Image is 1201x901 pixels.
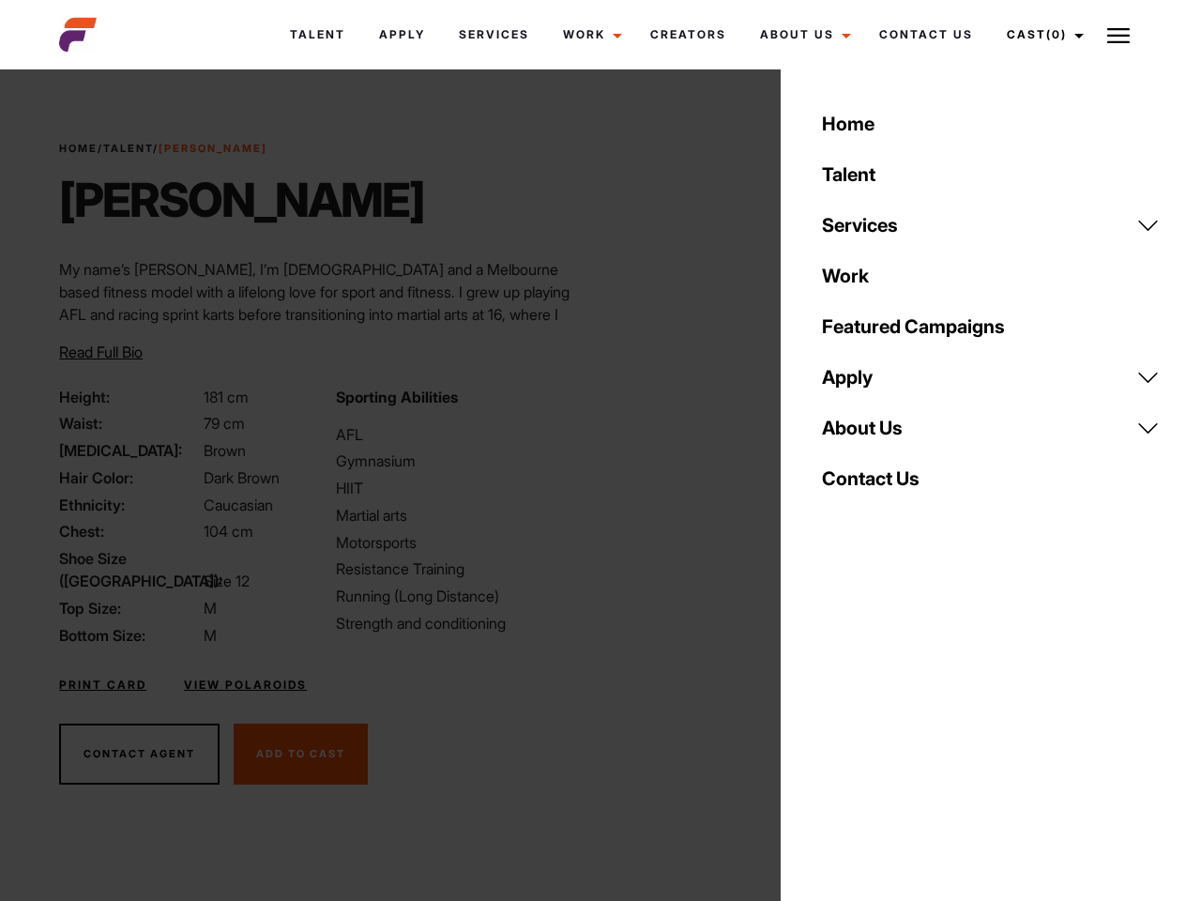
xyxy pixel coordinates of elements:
button: Contact Agent [59,724,220,786]
a: Home [59,142,98,155]
a: About Us [743,9,862,60]
span: M [204,626,217,645]
li: Strength and conditioning [336,612,589,634]
span: Height: [59,386,200,408]
li: Martial arts [336,504,589,527]
span: (0) [1046,27,1067,41]
span: Ethnicity: [59,494,200,516]
span: Size 12 [204,572,250,590]
span: Caucasian [204,496,273,514]
p: My name’s [PERSON_NAME], I’m [DEMOGRAPHIC_DATA] and a Melbourne based fitness model with a lifelo... [59,258,589,461]
span: Hair Color: [59,466,200,489]
button: Add To Cast [234,724,368,786]
span: 79 cm [204,414,245,433]
a: Work [546,9,633,60]
span: [MEDICAL_DATA]: [59,439,200,462]
a: Featured Campaigns [811,301,1171,352]
a: Apply [811,352,1171,403]
a: View Polaroids [184,677,307,694]
video: Your browser does not support the video tag. [646,120,1101,689]
span: / / [59,141,267,157]
h1: [PERSON_NAME] [59,172,424,228]
span: Brown [204,441,246,460]
span: Top Size: [59,597,200,619]
span: M [204,599,217,618]
li: Running (Long Distance) [336,585,589,607]
li: Gymnasium [336,450,589,472]
span: 104 cm [204,522,253,541]
a: Cast(0) [990,9,1095,60]
a: About Us [811,403,1171,453]
span: Read Full Bio [59,343,143,361]
a: Talent [273,9,362,60]
strong: Sporting Abilities [336,388,458,406]
img: cropped-aefm-brand-fav-22-square.png [59,16,97,53]
span: Chest: [59,520,200,542]
a: Contact Us [862,9,990,60]
li: HIIT [336,477,589,499]
span: Waist: [59,412,200,435]
span: 181 cm [204,388,249,406]
a: Services [442,9,546,60]
a: Talent [811,149,1171,200]
li: Motorsports [336,531,589,554]
li: Resistance Training [336,557,589,580]
span: Bottom Size: [59,624,200,647]
a: Services [811,200,1171,251]
a: Talent [103,142,153,155]
img: Burger icon [1107,24,1130,47]
a: Contact Us [811,453,1171,504]
span: Add To Cast [256,747,345,760]
a: Home [811,99,1171,149]
a: Print Card [59,677,146,694]
a: Apply [362,9,442,60]
span: Shoe Size ([GEOGRAPHIC_DATA]): [59,547,200,592]
span: Dark Brown [204,468,280,487]
a: Creators [633,9,743,60]
a: Work [811,251,1171,301]
button: Read Full Bio [59,341,143,363]
li: AFL [336,423,589,446]
strong: [PERSON_NAME] [159,142,267,155]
